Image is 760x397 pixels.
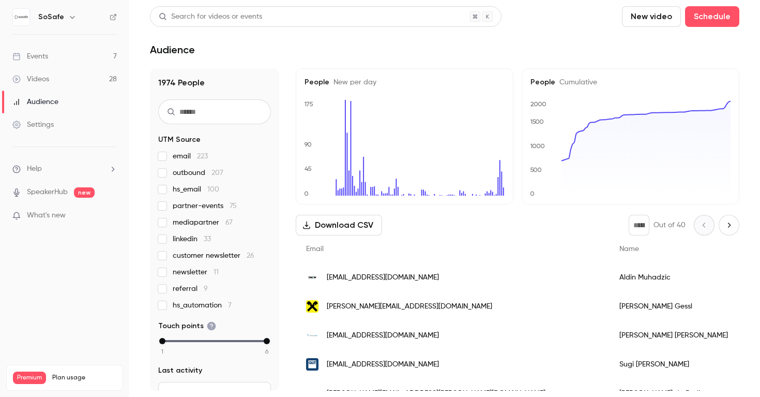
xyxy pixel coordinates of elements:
span: 75 [230,202,237,210]
span: 1 [161,347,163,356]
span: Last activity [158,365,202,376]
span: customer newsletter [173,251,254,261]
span: partner-events [173,201,237,211]
span: 33 [204,236,211,243]
a: SpeakerHub [27,187,68,198]
img: swm.de [306,271,318,284]
div: Settings [12,120,54,130]
div: [PERSON_NAME] Gessl [609,292,738,321]
div: Aldin Muhadzic [609,263,738,292]
span: outbound [173,168,223,178]
h1: Audience [150,43,195,56]
button: Next page [719,215,739,236]
span: referral [173,284,208,294]
div: min [159,338,165,344]
iframe: Noticeable Trigger [104,211,117,220]
span: 26 [247,252,254,259]
span: 207 [211,169,223,177]
span: 223 [197,153,208,160]
span: Email [306,245,324,253]
div: Events [12,51,48,62]
span: linkedin [173,234,211,244]
div: Search for videos or events [159,11,262,22]
span: Premium [13,372,46,384]
text: 1000 [530,142,545,150]
span: Touch points [158,321,216,331]
span: Name [619,245,639,253]
button: Schedule [685,6,739,27]
text: 90 [304,141,312,148]
img: rvooe.raiffeisen.at [306,300,318,313]
span: Help [27,164,42,174]
text: 45 [305,165,312,172]
span: [PERSON_NAME][EMAIL_ADDRESS][DOMAIN_NAME] [327,301,492,312]
span: 9 [204,285,208,292]
button: Download CSV [296,215,382,236]
span: 6 [265,347,268,356]
span: email [173,151,208,161]
span: Plan usage [52,374,116,382]
div: Audience [12,97,58,107]
span: [EMAIL_ADDRESS][DOMAIN_NAME] [327,359,439,370]
button: New video [622,6,681,27]
text: 500 [530,166,542,173]
div: Videos [12,74,49,84]
span: What's new [27,210,66,221]
h5: People [305,77,505,87]
text: 0 [304,190,309,197]
text: 2000 [530,100,546,108]
span: mediapartner [173,217,233,228]
span: [EMAIL_ADDRESS][DOMAIN_NAME] [327,272,439,283]
text: 0 [530,190,535,197]
img: SoSafe [13,9,29,25]
p: Out of 40 [653,220,686,230]
span: 67 [225,219,233,226]
h1: 1974 People [158,77,271,89]
span: Cumulative [555,79,597,86]
div: [PERSON_NAME] [PERSON_NAME] [609,321,738,350]
span: 7 [228,302,232,309]
text: 1500 [530,118,544,125]
span: 11 [214,269,219,276]
span: hs_automation [173,300,232,311]
text: 175 [304,100,313,108]
span: UTM Source [158,135,201,145]
div: max [264,338,270,344]
span: hs_email [173,184,219,195]
span: 100 [207,186,219,193]
img: qut.edu.au [306,358,318,371]
h6: SoSafe [38,12,64,22]
span: New per day [329,79,376,86]
div: Sugi [PERSON_NAME] [609,350,738,379]
span: new [74,187,95,198]
li: help-dropdown-opener [12,164,117,174]
img: 1ctec.de [306,329,318,342]
span: newsletter [173,267,219,277]
h5: People [530,77,731,87]
span: [EMAIL_ADDRESS][DOMAIN_NAME] [327,330,439,341]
